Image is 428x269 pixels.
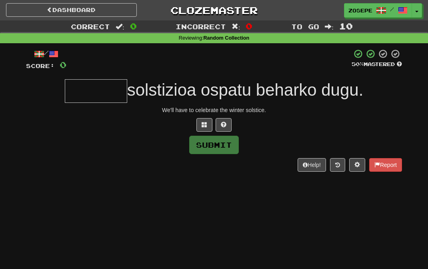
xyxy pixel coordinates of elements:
span: Score: [26,62,55,69]
span: solstizioa ospatu beharko dugu. [127,80,364,99]
div: We'll have to celebrate the winter solstice. [26,106,402,114]
button: Help! [298,158,326,172]
span: / [390,6,394,12]
span: Incorrect [176,22,226,30]
span: Zosepe [348,7,372,14]
a: Dashboard [6,3,137,17]
button: Submit [189,136,239,154]
span: : [325,23,334,30]
a: Zosepe / [344,3,412,18]
span: To go [291,22,319,30]
span: : [116,23,124,30]
span: 0 [246,21,252,31]
span: 0 [60,60,66,70]
span: 0 [130,21,137,31]
strong: Random Collection [203,35,249,41]
span: Correct [71,22,110,30]
div: / [26,49,66,59]
button: Round history (alt+y) [330,158,345,172]
a: Clozemaster [149,3,280,17]
button: Report [369,158,402,172]
button: Switch sentence to multiple choice alt+p [196,118,212,132]
button: Single letter hint - you only get 1 per sentence and score half the points! alt+h [216,118,232,132]
div: Mastered [352,61,402,68]
span: : [232,23,240,30]
span: 50 % [352,61,364,67]
span: 10 [339,21,353,31]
